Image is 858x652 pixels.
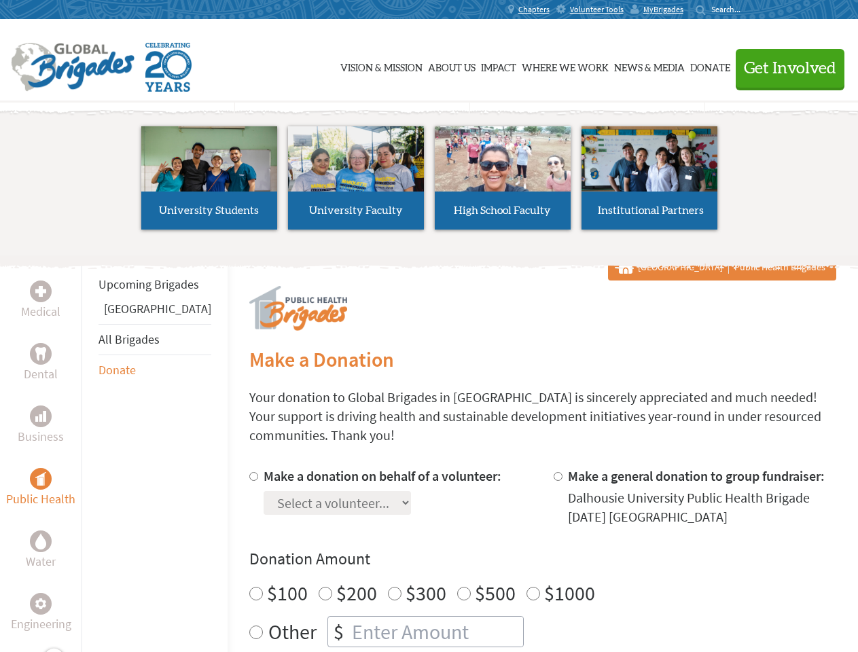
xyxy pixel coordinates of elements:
[26,530,56,571] a: WaterWater
[6,468,75,509] a: Public HealthPublic Health
[99,276,199,292] a: Upcoming Brigades
[598,205,704,216] span: Institutional Partners
[736,49,844,88] button: Get Involved
[690,32,730,100] a: Donate
[249,548,836,570] h4: Donation Amount
[30,593,52,615] div: Engineering
[99,362,136,378] a: Donate
[21,280,60,321] a: MedicalMedical
[21,302,60,321] p: Medical
[35,598,46,609] img: Engineering
[568,467,825,484] label: Make a general donation to group fundraiser:
[24,343,58,384] a: DentalDental
[268,616,317,647] label: Other
[614,32,685,100] a: News & Media
[481,32,516,100] a: Impact
[744,60,836,77] span: Get Involved
[570,4,624,15] span: Volunteer Tools
[267,580,308,606] label: $100
[159,205,259,216] span: University Students
[522,32,609,100] a: Where We Work
[30,280,52,302] div: Medical
[249,347,836,372] h2: Make a Donation
[264,467,501,484] label: Make a donation on behalf of a volunteer:
[35,347,46,360] img: Dental
[30,343,52,365] div: Dental
[582,126,717,217] img: menu_brigades_submenu_4.jpg
[35,472,46,486] img: Public Health
[99,331,160,347] a: All Brigades
[99,355,211,385] li: Donate
[11,43,135,92] img: Global Brigades Logo
[35,411,46,422] img: Business
[24,365,58,384] p: Dental
[141,126,277,230] a: University Students
[568,488,836,526] div: Dalhousie University Public Health Brigade [DATE] [GEOGRAPHIC_DATA]
[544,580,595,606] label: $1000
[340,32,423,100] a: Vision & Mission
[643,4,683,15] span: MyBrigades
[249,286,347,331] img: logo-public-health.png
[309,205,403,216] span: University Faculty
[104,301,211,316] a: [GEOGRAPHIC_DATA]
[328,617,349,647] div: $
[475,580,516,606] label: $500
[99,300,211,324] li: Panama
[6,490,75,509] p: Public Health
[349,617,523,647] input: Enter Amount
[30,468,52,490] div: Public Health
[454,205,551,216] span: High School Faculty
[35,286,46,297] img: Medical
[435,126,571,192] img: menu_brigades_submenu_3.jpg
[288,126,424,217] img: menu_brigades_submenu_2.jpg
[26,552,56,571] p: Water
[11,593,71,634] a: EngineeringEngineering
[30,530,52,552] div: Water
[145,43,192,92] img: Global Brigades Celebrating 20 Years
[99,324,211,355] li: All Brigades
[35,533,46,549] img: Water
[435,126,571,230] a: High School Faculty
[582,126,717,230] a: Institutional Partners
[518,4,550,15] span: Chapters
[288,126,424,230] a: University Faculty
[18,405,64,446] a: BusinessBusiness
[249,388,836,445] p: Your donation to Global Brigades in [GEOGRAPHIC_DATA] is sincerely appreciated and much needed! Y...
[11,615,71,634] p: Engineering
[711,4,750,14] input: Search...
[336,580,377,606] label: $200
[428,32,476,100] a: About Us
[99,270,211,300] li: Upcoming Brigades
[406,580,446,606] label: $300
[141,126,277,217] img: menu_brigades_submenu_1.jpg
[30,405,52,427] div: Business
[18,427,64,446] p: Business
